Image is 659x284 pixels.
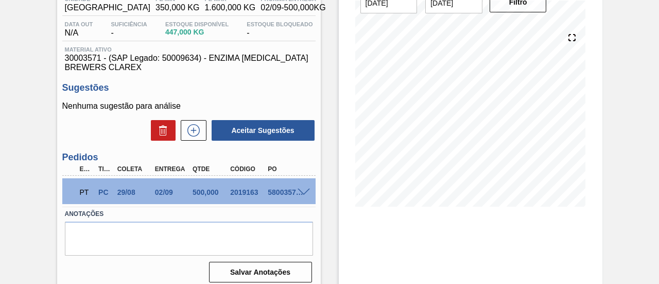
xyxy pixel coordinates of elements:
[165,21,229,27] span: Estoque Disponível
[190,188,231,196] div: 500,000
[96,188,114,196] div: Pedido de Compra
[265,188,306,196] div: 5800357239
[62,152,316,163] h3: Pedidos
[244,21,315,38] div: -
[96,165,114,173] div: Tipo
[115,188,155,196] div: 29/08/2025
[80,188,93,196] p: PT
[155,3,199,12] span: 350,000 KG
[228,165,268,173] div: Código
[247,21,313,27] span: Estoque Bloqueado
[62,102,316,111] p: Nenhuma sugestão para análise
[62,82,316,93] h3: Sugestões
[65,21,93,27] span: Data out
[65,54,313,72] span: 30003571 - (SAP Legado: 50009634) - ENZIMA [MEDICAL_DATA] BREWERS CLAREX
[206,119,316,142] div: Aceitar Sugestões
[152,165,193,173] div: Entrega
[77,165,95,173] div: Etapa
[65,3,151,12] span: [GEOGRAPHIC_DATA]
[265,165,306,173] div: PO
[176,120,206,141] div: Nova sugestão
[62,21,96,38] div: N/A
[108,21,149,38] div: -
[204,3,255,12] span: 1.600,000 KG
[190,165,231,173] div: Qtde
[77,181,95,204] div: Pedido em Trânsito
[261,3,325,12] span: 02/09 - 500,000 KG
[65,46,313,53] span: Material ativo
[165,28,229,36] span: 447,000 KG
[115,165,155,173] div: Coleta
[209,262,312,282] button: Salvar Anotações
[212,120,315,141] button: Aceitar Sugestões
[65,207,313,222] label: Anotações
[111,21,147,27] span: Suficiência
[152,188,193,196] div: 02/09/2025
[146,120,176,141] div: Excluir Sugestões
[228,188,268,196] div: 2019163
